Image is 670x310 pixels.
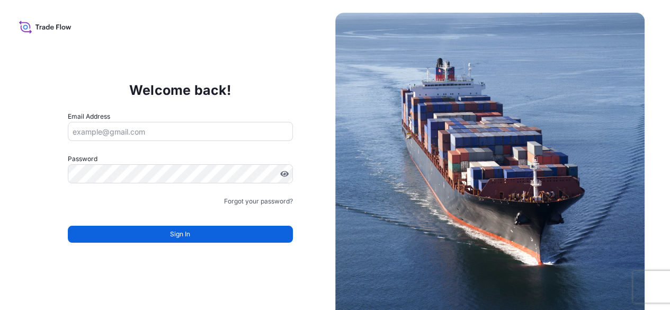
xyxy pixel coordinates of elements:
a: Forgot your password? [224,196,293,207]
span: Sign In [170,229,190,240]
input: example@gmail.com [68,122,293,141]
p: Welcome back! [129,82,231,99]
label: Email Address [68,111,110,122]
label: Password [68,154,293,164]
button: Show password [280,170,289,178]
button: Sign In [68,226,293,243]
